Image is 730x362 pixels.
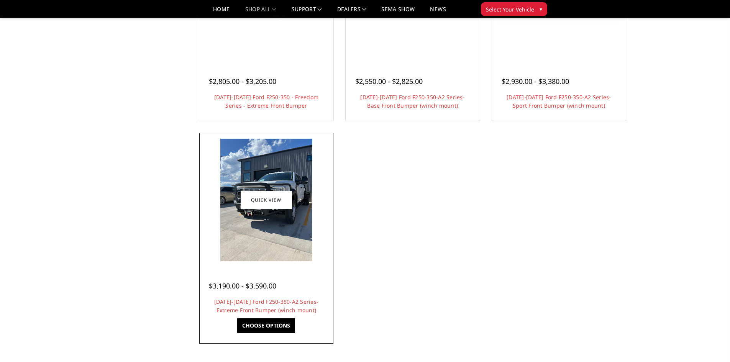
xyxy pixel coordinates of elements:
[355,77,423,86] span: $2,550.00 - $2,825.00
[213,7,230,18] a: Home
[381,7,415,18] a: SEMA Show
[481,2,547,16] button: Select Your Vehicle
[209,77,276,86] span: $2,805.00 - $3,205.00
[209,281,276,290] span: $3,190.00 - $3,590.00
[502,77,569,86] span: $2,930.00 - $3,380.00
[214,298,319,314] a: [DATE]-[DATE] Ford F250-350-A2 Series-Extreme Front Bumper (winch mount)
[360,93,465,109] a: [DATE]-[DATE] Ford F250-350-A2 Series-Base Front Bumper (winch mount)
[201,135,331,265] a: 2023-2025 Ford F250-350-A2 Series-Extreme Front Bumper (winch mount) 2023-2025 Ford F250-350-A2 S...
[692,325,730,362] iframe: Chat Widget
[486,5,534,13] span: Select Your Vehicle
[245,7,276,18] a: shop all
[292,7,322,18] a: Support
[507,93,611,109] a: [DATE]-[DATE] Ford F250-350-A2 Series-Sport Front Bumper (winch mount)
[337,7,366,18] a: Dealers
[241,191,292,209] a: Quick view
[214,93,318,109] a: [DATE]-[DATE] Ford F250-350 - Freedom Series - Extreme Front Bumper
[540,5,542,13] span: ▾
[220,139,312,261] img: 2023-2025 Ford F250-350-A2 Series-Extreme Front Bumper (winch mount)
[237,318,295,333] a: Choose Options
[430,7,446,18] a: News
